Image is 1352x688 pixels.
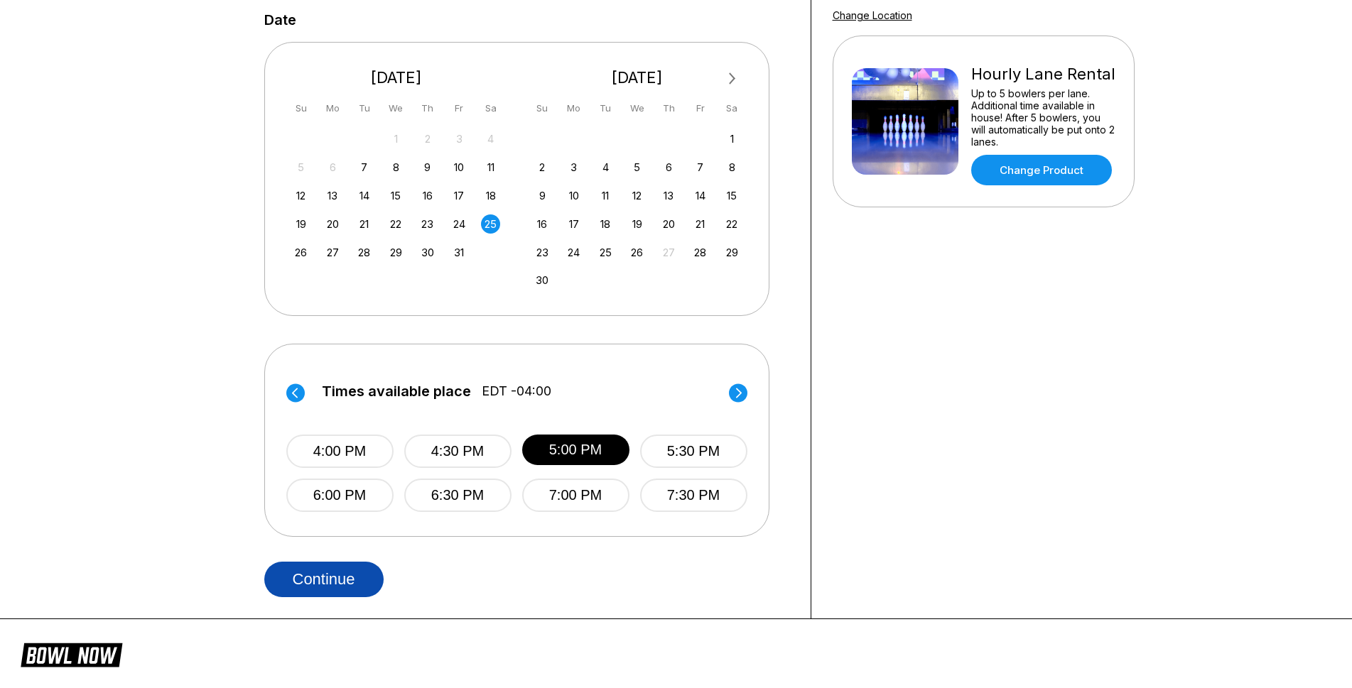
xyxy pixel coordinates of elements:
div: Mo [323,99,342,118]
div: Choose Sunday, November 16th, 2025 [533,214,552,234]
div: Sa [723,99,742,118]
div: Choose Saturday, November 15th, 2025 [723,186,742,205]
div: Choose Tuesday, November 4th, 2025 [596,158,615,177]
div: We [627,99,647,118]
div: Not available Saturday, October 4th, 2025 [481,129,500,148]
div: Choose Wednesday, November 5th, 2025 [627,158,647,177]
div: Choose Tuesday, October 14th, 2025 [355,186,374,205]
div: Choose Friday, October 17th, 2025 [450,186,469,205]
div: Choose Saturday, November 1st, 2025 [723,129,742,148]
button: 7:00 PM [522,479,629,512]
div: Choose Friday, November 14th, 2025 [691,186,710,205]
div: Mo [564,99,583,118]
div: Choose Friday, November 7th, 2025 [691,158,710,177]
span: EDT -04:00 [482,383,551,399]
div: Choose Monday, November 24th, 2025 [564,243,583,262]
div: Choose Sunday, November 9th, 2025 [533,186,552,205]
div: Choose Monday, November 10th, 2025 [564,186,583,205]
div: Not available Thursday, November 27th, 2025 [659,243,678,262]
div: Choose Thursday, November 13th, 2025 [659,186,678,205]
div: Not available Sunday, October 5th, 2025 [291,158,310,177]
div: Choose Thursday, October 23rd, 2025 [418,214,437,234]
div: Choose Sunday, November 30th, 2025 [533,271,552,290]
div: Choose Wednesday, October 15th, 2025 [386,186,406,205]
div: Choose Friday, November 28th, 2025 [691,243,710,262]
div: Not available Friday, October 3rd, 2025 [450,129,469,148]
div: Choose Thursday, October 16th, 2025 [418,186,437,205]
button: 5:30 PM [640,435,747,468]
div: Fr [450,99,469,118]
div: Choose Sunday, November 23rd, 2025 [533,243,552,262]
div: Choose Friday, November 21st, 2025 [691,214,710,234]
div: Choose Saturday, November 22nd, 2025 [723,214,742,234]
div: month 2025-11 [531,128,744,290]
div: Choose Wednesday, November 19th, 2025 [627,214,647,234]
button: Continue [264,562,384,597]
div: We [386,99,406,118]
div: Su [291,99,310,118]
div: Hourly Lane Rental [971,65,1115,84]
div: Th [418,99,437,118]
div: Choose Wednesday, November 26th, 2025 [627,243,647,262]
div: Not available Thursday, October 2nd, 2025 [418,129,437,148]
div: Choose Sunday, November 2nd, 2025 [533,158,552,177]
div: Choose Wednesday, October 29th, 2025 [386,243,406,262]
div: Choose Tuesday, November 11th, 2025 [596,186,615,205]
div: Not available Monday, October 6th, 2025 [323,158,342,177]
div: Choose Saturday, November 29th, 2025 [723,243,742,262]
div: Choose Monday, November 17th, 2025 [564,214,583,234]
a: Change Product [971,155,1112,185]
div: Sa [481,99,500,118]
div: Th [659,99,678,118]
label: Date [264,12,296,28]
div: Up to 5 bowlers per lane. Additional time available in house! After 5 bowlers, you will automatic... [971,87,1115,148]
div: [DATE] [527,68,747,87]
div: Choose Saturday, October 11th, 2025 [481,158,500,177]
button: Next Month [721,67,744,90]
div: [DATE] [286,68,507,87]
div: Choose Friday, October 24th, 2025 [450,214,469,234]
button: 6:00 PM [286,479,394,512]
div: Choose Tuesday, October 7th, 2025 [355,158,374,177]
img: Hourly Lane Rental [852,68,958,175]
button: 4:00 PM [286,435,394,468]
button: 6:30 PM [404,479,512,512]
div: Choose Saturday, October 18th, 2025 [481,186,500,205]
div: Choose Saturday, October 25th, 2025 [481,214,500,234]
div: Choose Friday, October 10th, 2025 [450,158,469,177]
div: Choose Tuesday, November 25th, 2025 [596,243,615,262]
div: Choose Thursday, October 9th, 2025 [418,158,437,177]
div: Choose Tuesday, November 18th, 2025 [596,214,615,234]
div: Fr [691,99,710,118]
div: Choose Monday, October 13th, 2025 [323,186,342,205]
button: 4:30 PM [404,435,512,468]
div: Choose Tuesday, October 28th, 2025 [355,243,374,262]
div: Choose Monday, October 20th, 2025 [323,214,342,234]
div: Choose Sunday, October 26th, 2025 [291,243,310,262]
div: Tu [596,99,615,118]
div: Choose Monday, October 27th, 2025 [323,243,342,262]
div: Not available Wednesday, October 1st, 2025 [386,129,406,148]
span: Times available place [322,383,471,399]
div: Tu [355,99,374,118]
div: Choose Wednesday, October 22nd, 2025 [386,214,406,234]
div: Choose Thursday, October 30th, 2025 [418,243,437,262]
button: 5:00 PM [522,435,629,465]
div: Choose Wednesday, October 8th, 2025 [386,158,406,177]
div: Choose Sunday, October 12th, 2025 [291,186,310,205]
a: Change Location [833,9,912,21]
div: Su [533,99,552,118]
div: Choose Tuesday, October 21st, 2025 [355,214,374,234]
div: Choose Thursday, November 20th, 2025 [659,214,678,234]
div: Choose Wednesday, November 12th, 2025 [627,186,647,205]
div: month 2025-10 [290,128,503,262]
button: 7:30 PM [640,479,747,512]
div: Choose Friday, October 31st, 2025 [450,243,469,262]
div: Choose Saturday, November 8th, 2025 [723,158,742,177]
div: Choose Monday, November 3rd, 2025 [564,158,583,177]
div: Choose Thursday, November 6th, 2025 [659,158,678,177]
div: Choose Sunday, October 19th, 2025 [291,214,310,234]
